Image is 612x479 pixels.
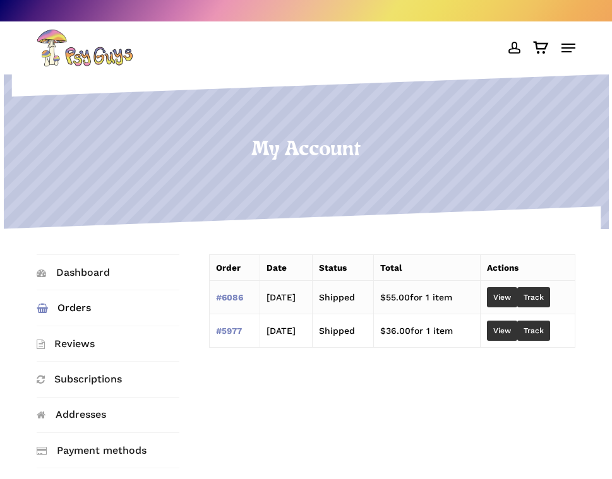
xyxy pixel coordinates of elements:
a: Navigation Menu [561,42,575,54]
a: View order number 6086 [216,292,243,302]
a: View order 5977 [487,321,517,341]
a: Reviews [37,326,179,361]
a: Track order number 5977 [517,321,550,341]
time: [DATE] [267,292,296,302]
td: Shipped [312,314,373,348]
time: [DATE] [267,326,296,336]
span: Total [380,263,402,273]
a: Track order number 6086 [517,287,550,307]
a: Addresses [37,398,179,432]
a: View order number 5977 [216,326,242,336]
span: $ [380,326,386,336]
a: View order 6086 [487,287,517,307]
span: $ [380,292,386,302]
span: Status [319,263,347,273]
span: 55.00 [380,292,410,302]
span: 36.00 [380,326,411,336]
td: Shipped [312,281,373,314]
a: Payment methods [37,433,179,468]
img: PsyGuys [37,29,133,67]
td: for 1 item [373,314,480,348]
span: Order [216,263,241,273]
span: Date [267,263,287,273]
a: Dashboard [37,255,179,290]
span: Actions [487,263,519,273]
a: Subscriptions [37,362,179,396]
td: for 1 item [373,281,480,314]
a: Orders [37,290,179,325]
a: Cart [527,29,555,67]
